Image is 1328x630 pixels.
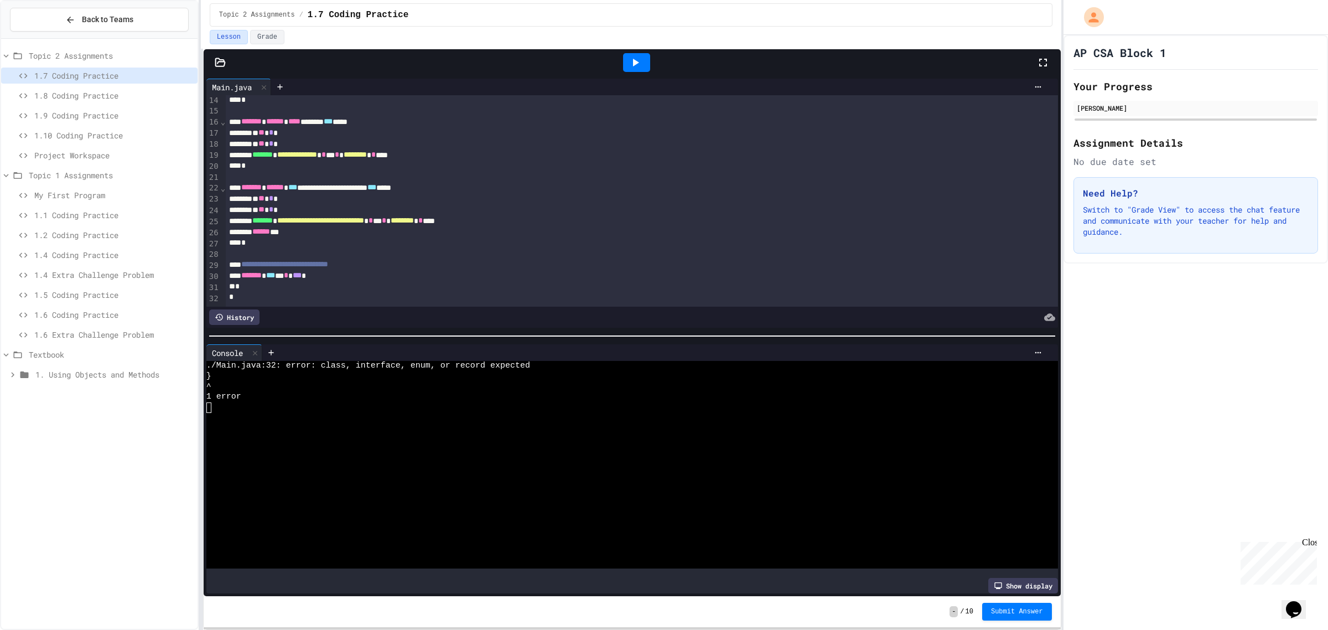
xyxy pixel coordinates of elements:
[35,369,193,380] span: 1. Using Objects and Methods
[1073,155,1318,168] div: No due date set
[206,344,262,361] div: Console
[34,309,193,321] span: 1.6 Coding Practice
[209,309,260,325] div: History
[206,260,220,271] div: 29
[206,371,211,382] span: }
[34,209,193,221] span: 1.1 Coding Practice
[308,8,408,22] span: 1.7 Coding Practice
[29,50,193,61] span: Topic 2 Assignments
[206,81,257,93] div: Main.java
[206,228,220,239] div: 26
[34,90,193,101] span: 1.8 Coding Practice
[1073,79,1318,94] h2: Your Progress
[206,194,220,205] div: 23
[1072,4,1107,30] div: My Account
[82,14,133,25] span: Back to Teams
[960,607,964,616] span: /
[206,161,220,172] div: 20
[34,269,193,281] span: 1.4 Extra Challenge Problem
[206,271,220,282] div: 30
[950,606,958,617] span: -
[206,239,220,250] div: 27
[206,282,220,293] div: 31
[1083,187,1309,200] h3: Need Help?
[1077,103,1315,113] div: [PERSON_NAME]
[206,106,220,117] div: 15
[34,110,193,121] span: 1.9 Coding Practice
[34,189,193,201] span: My First Program
[206,347,248,359] div: Console
[34,149,193,161] span: Project Workspace
[219,11,295,19] span: Topic 2 Assignments
[991,607,1043,616] span: Submit Answer
[29,169,193,181] span: Topic 1 Assignments
[206,95,220,106] div: 14
[206,139,220,150] div: 18
[4,4,76,70] div: Chat with us now!Close
[1282,586,1317,619] iframe: chat widget
[220,117,226,126] span: Fold line
[206,172,220,183] div: 21
[206,216,220,228] div: 25
[206,392,241,402] span: 1 error
[966,607,973,616] span: 10
[34,329,193,340] span: 1.6 Extra Challenge Problem
[10,8,189,32] button: Back to Teams
[34,249,193,261] span: 1.4 Coding Practice
[1073,45,1166,60] h1: AP CSA Block 1
[982,603,1052,621] button: Submit Answer
[34,130,193,141] span: 1.10 Coding Practice
[206,79,271,95] div: Main.java
[206,361,530,371] span: ./Main.java:32: error: class, interface, enum, or record expected
[206,128,220,139] div: 17
[220,184,226,193] span: Fold line
[250,30,284,44] button: Grade
[34,289,193,301] span: 1.5 Coding Practice
[206,117,220,128] div: 16
[988,578,1058,593] div: Show display
[206,150,220,161] div: 19
[206,205,220,216] div: 24
[206,293,220,304] div: 32
[34,70,193,81] span: 1.7 Coding Practice
[1083,204,1309,237] p: Switch to "Grade View" to access the chat feature and communicate with your teacher for help and ...
[210,30,248,44] button: Lesson
[1073,135,1318,151] h2: Assignment Details
[34,229,193,241] span: 1.2 Coding Practice
[206,382,211,393] span: ^
[299,11,303,19] span: /
[206,183,220,194] div: 22
[206,249,220,260] div: 28
[1236,538,1317,585] iframe: chat widget
[29,349,193,360] span: Textbook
